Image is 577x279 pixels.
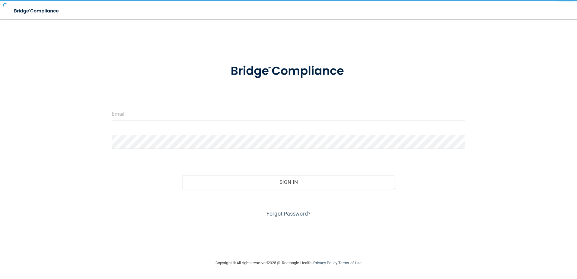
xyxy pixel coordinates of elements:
img: bridge_compliance_login_screen.278c3ca4.svg [218,56,359,87]
a: Privacy Policy [313,261,337,265]
button: Sign In [182,175,395,189]
a: Terms of Use [338,261,362,265]
input: Email [112,107,466,120]
img: bridge_compliance_login_screen.278c3ca4.svg [9,5,65,17]
a: Forgot Password? [266,210,311,217]
div: Copyright © All rights reserved 2025 @ Rectangle Health | | [178,253,399,273]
